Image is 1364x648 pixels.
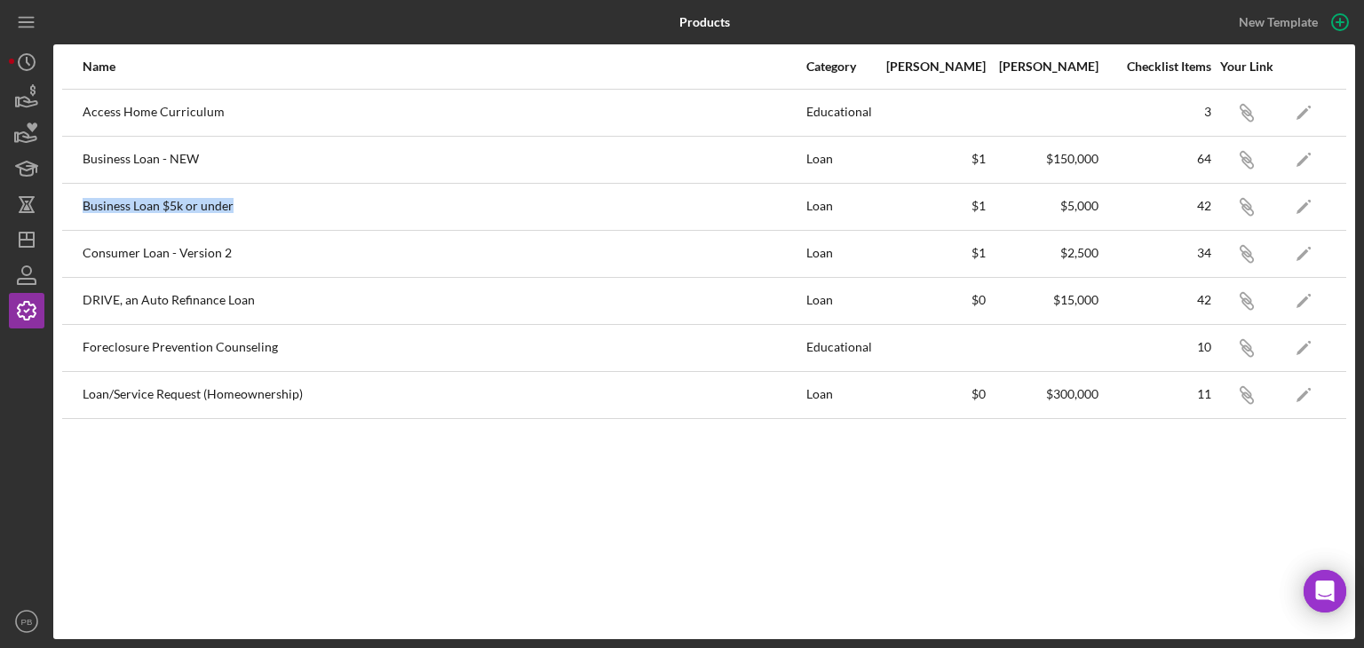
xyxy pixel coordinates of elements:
text: PB [21,617,33,627]
div: 10 [1100,340,1211,354]
div: Foreclosure Prevention Counseling [83,326,805,370]
div: Access Home Curriculum [83,91,805,135]
div: $15,000 [987,293,1098,307]
div: Loan/Service Request (Homeownership) [83,373,805,417]
div: Checklist Items [1100,59,1211,74]
div: 42 [1100,293,1211,307]
div: $1 [875,199,986,213]
div: Your Link [1213,59,1280,74]
div: Loan [806,279,873,323]
div: DRIVE, an Auto Refinance Loan [83,279,805,323]
div: Consumer Loan - Version 2 [83,232,805,276]
div: [PERSON_NAME] [875,59,986,74]
div: 64 [1100,152,1211,166]
div: Loan [806,373,873,417]
div: Loan [806,138,873,182]
button: New Template [1228,9,1355,36]
div: $0 [875,293,986,307]
div: 3 [1100,105,1211,119]
div: Category [806,59,873,74]
div: Business Loan - NEW [83,138,805,182]
div: 34 [1100,246,1211,260]
div: 11 [1100,387,1211,401]
div: $0 [875,387,986,401]
div: $1 [875,246,986,260]
div: Educational [806,326,873,370]
div: $1 [875,152,986,166]
div: Loan [806,185,873,229]
div: Name [83,59,805,74]
div: $5,000 [987,199,1098,213]
div: $300,000 [987,387,1098,401]
div: Educational [806,91,873,135]
b: Products [679,15,730,29]
div: [PERSON_NAME] [987,59,1098,74]
div: $2,500 [987,246,1098,260]
button: PB [9,604,44,639]
div: New Template [1239,9,1318,36]
div: Open Intercom Messenger [1304,570,1346,612]
div: 42 [1100,199,1211,213]
div: Business Loan $5k or under [83,185,805,229]
div: Loan [806,232,873,276]
div: $150,000 [987,152,1098,166]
